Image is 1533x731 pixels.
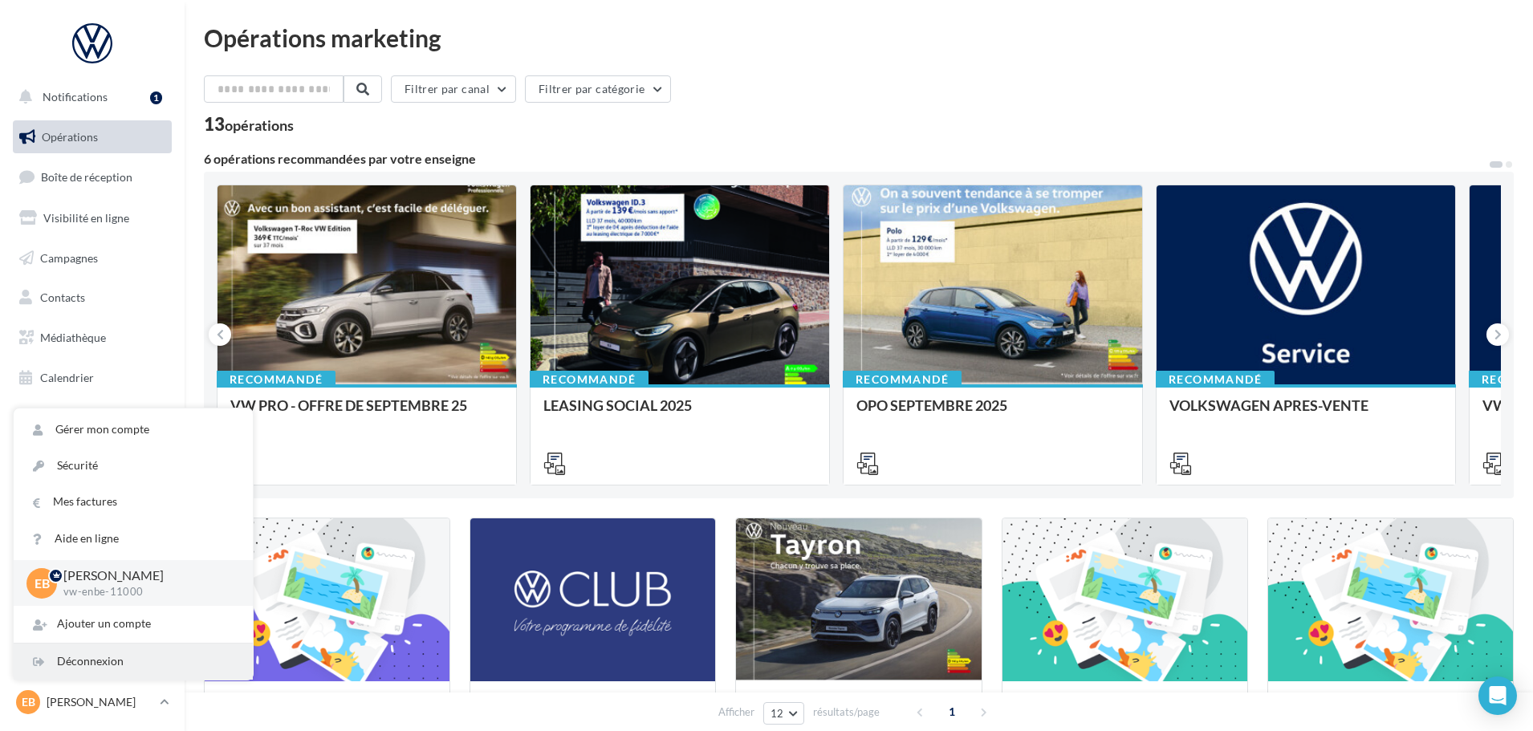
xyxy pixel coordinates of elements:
[40,290,85,304] span: Contacts
[40,331,106,344] span: Médiathèque
[10,120,175,154] a: Opérations
[43,211,129,225] span: Visibilité en ligne
[771,707,784,720] span: 12
[843,371,962,388] div: Recommandé
[763,702,804,725] button: 12
[10,361,175,395] a: Calendrier
[14,448,253,484] a: Sécurité
[1478,676,1517,715] div: Open Intercom Messenger
[14,484,253,520] a: Mes factures
[14,644,253,680] div: Déconnexion
[204,116,294,133] div: 13
[150,91,162,104] div: 1
[13,687,172,717] a: EB [PERSON_NAME]
[10,321,175,355] a: Médiathèque
[14,521,253,557] a: Aide en ligne
[856,397,1129,429] div: OPO SEPTEMBRE 2025
[525,75,671,103] button: Filtrer par catégorie
[204,26,1514,50] div: Opérations marketing
[47,694,153,710] p: [PERSON_NAME]
[10,201,175,235] a: Visibilité en ligne
[14,412,253,448] a: Gérer mon compte
[40,250,98,264] span: Campagnes
[63,567,227,585] p: [PERSON_NAME]
[40,371,94,384] span: Calendrier
[225,118,294,132] div: opérations
[10,400,175,448] a: PLV et print personnalisable
[35,574,50,592] span: EB
[230,397,503,429] div: VW PRO - OFFRE DE SEPTEMBRE 25
[63,585,227,599] p: vw-enbe-11000
[543,397,816,429] div: LEASING SOCIAL 2025
[813,705,880,720] span: résultats/page
[10,160,175,194] a: Boîte de réception
[939,699,965,725] span: 1
[43,90,108,104] span: Notifications
[391,75,516,103] button: Filtrer par canal
[14,606,253,642] div: Ajouter un compte
[10,454,175,502] a: Campagnes DataOnDemand
[217,371,335,388] div: Recommandé
[42,130,98,144] span: Opérations
[10,281,175,315] a: Contacts
[1169,397,1442,429] div: VOLKSWAGEN APRES-VENTE
[204,152,1488,165] div: 6 opérations recommandées par votre enseigne
[1156,371,1275,388] div: Recommandé
[530,371,649,388] div: Recommandé
[10,80,169,114] button: Notifications 1
[10,242,175,275] a: Campagnes
[718,705,754,720] span: Afficher
[41,170,132,184] span: Boîte de réception
[22,694,35,710] span: EB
